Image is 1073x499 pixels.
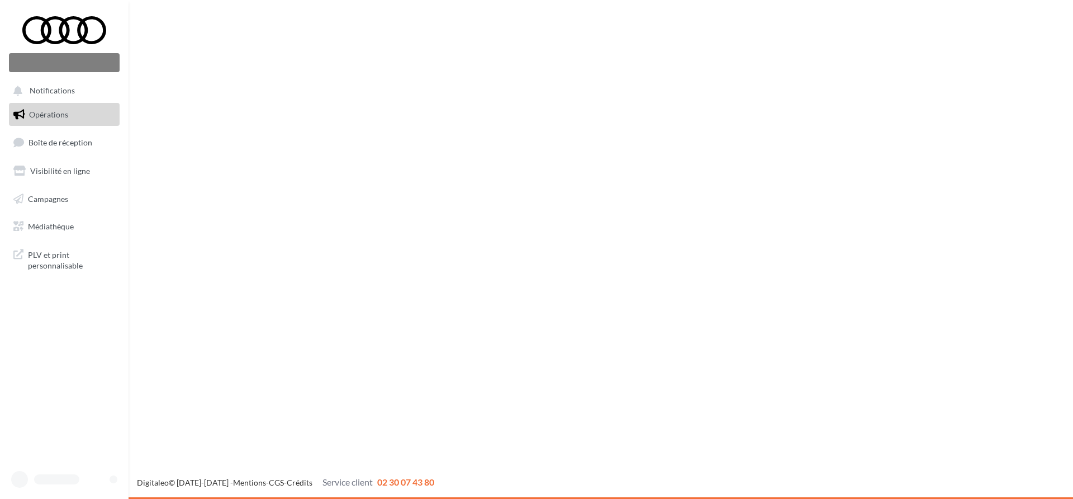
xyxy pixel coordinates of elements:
span: Boîte de réception [29,138,92,147]
a: Crédits [287,478,312,487]
span: Médiathèque [28,222,74,231]
a: Opérations [7,103,122,126]
a: Médiathèque [7,215,122,238]
span: Opérations [29,110,68,119]
a: Mentions [233,478,266,487]
a: CGS [269,478,284,487]
a: PLV et print personnalisable [7,243,122,276]
div: Nouvelle campagne [9,53,120,72]
span: © [DATE]-[DATE] - - - [137,478,434,487]
span: 02 30 07 43 80 [377,477,434,487]
span: Campagnes [28,194,68,203]
a: Visibilité en ligne [7,159,122,183]
span: Notifications [30,86,75,96]
span: Service client [322,477,373,487]
span: Visibilité en ligne [30,166,90,176]
a: Boîte de réception [7,130,122,154]
a: Campagnes [7,187,122,211]
span: PLV et print personnalisable [28,247,115,271]
a: Digitaleo [137,478,169,487]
